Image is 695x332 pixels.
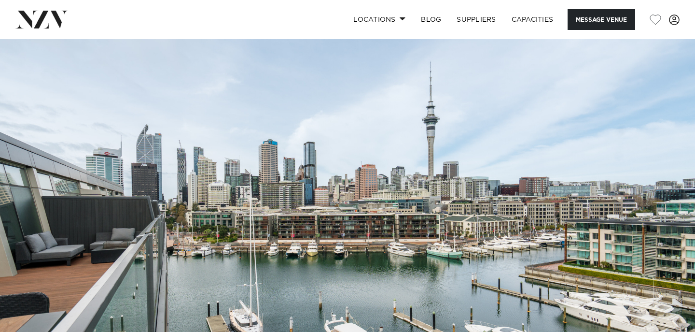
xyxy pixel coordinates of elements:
[449,9,503,30] a: SUPPLIERS
[346,9,413,30] a: Locations
[504,9,561,30] a: Capacities
[15,11,68,28] img: nzv-logo.png
[568,9,635,30] button: Message Venue
[413,9,449,30] a: BLOG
